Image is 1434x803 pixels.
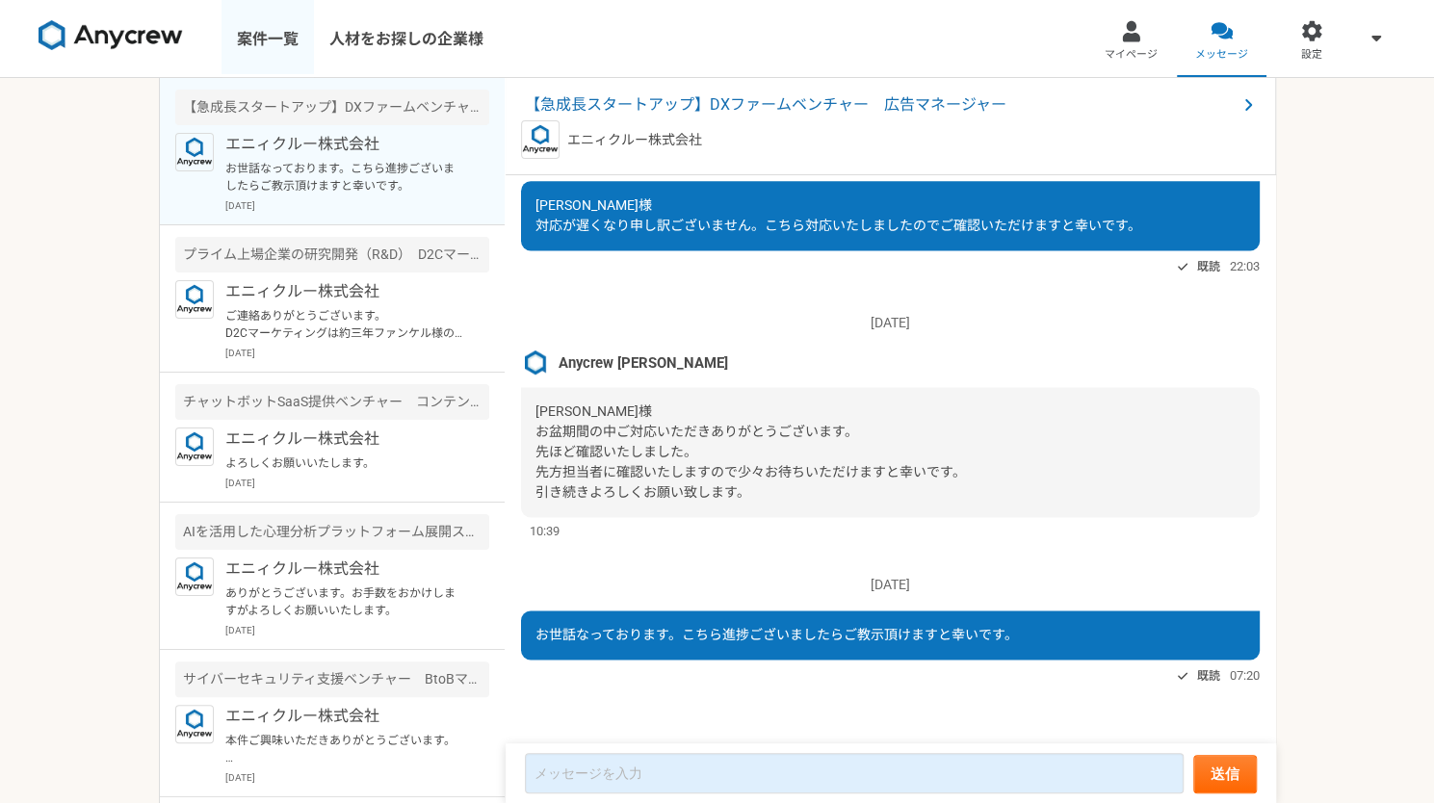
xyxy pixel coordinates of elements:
div: チャットボットSaaS提供ベンチャー コンテンツマーケター [175,384,489,420]
span: [PERSON_NAME]様 お盆期間の中ご対応いただきありがとうございます。 先ほど確認いたしました。 先方担当者に確認いたしますので少々お待ちいただけますと幸いです。 引き続きよろしくお願い... [535,403,966,500]
span: お世話なっております。こちら進捗ございましたらご教示頂けますと幸いです。 [535,627,1018,642]
span: 22:03 [1230,257,1260,275]
img: logo_text_blue_01.png [175,280,214,319]
p: よろしくお願いいたします。 [225,454,463,472]
img: logo_text_blue_01.png [175,427,214,466]
div: AIを活用した心理分析プラットフォーム展開スタートアップ マーケティング企画運用 [175,514,489,550]
img: 8DqYSo04kwAAAAASUVORK5CYII= [39,20,183,51]
p: お世話なっております。こちら進捗ございましたらご教示頂けますと幸いです。 [225,160,463,194]
p: エニィクルー株式会社 [225,427,463,451]
p: [DATE] [225,623,489,637]
span: [PERSON_NAME]様 対応が遅くなり申し訳ございません。こちら対応いたしましたのでご確認いただけますと幸いです。 [535,197,1141,233]
div: 【急成長スタートアップ】DXファームベンチャー 広告マネージャー [175,90,489,125]
img: logo_text_blue_01.png [521,120,560,159]
span: 10:39 [530,522,560,540]
span: Anycrew [PERSON_NAME] [559,352,728,374]
span: マイページ [1105,47,1158,63]
p: エニィクルー株式会社 [225,280,463,303]
p: 本件ご興味いただきありがとうございます。 こちら現在、別の方で進んでいる案件となり、ご紹介がその方いかんでのご紹介となりそうです。 ご応募いただいた中ですみません。 別件などありましたらご紹介さ... [225,732,463,766]
span: 【急成長スタートアップ】DXファームベンチャー 広告マネージャー [525,93,1237,117]
span: 既読 [1197,664,1220,687]
span: メッセージ [1195,47,1248,63]
span: 設定 [1301,47,1322,63]
div: サイバーセキュリティ支援ベンチャー BtoBマーケティング [175,661,489,697]
span: 07:20 [1230,666,1260,685]
p: [DATE] [521,575,1260,595]
button: 送信 [1193,755,1257,793]
p: [DATE] [521,313,1260,333]
p: エニィクルー株式会社 [225,705,463,728]
img: logo_text_blue_01.png [175,705,214,743]
p: [DATE] [225,770,489,785]
img: logo_text_blue_01.png [175,133,214,171]
span: 既読 [1197,255,1220,278]
p: エニィクルー株式会社 [225,557,463,581]
div: プライム上場企業の研究開発（R&D） D2Cマーケティング施策の実行・改善 [175,237,489,272]
p: エニィクルー株式会社 [225,133,463,156]
img: %E3%82%B9%E3%82%AF%E3%83%AA%E3%83%BC%E3%83%B3%E3%82%B7%E3%83%A7%E3%83%83%E3%83%88_2025-08-07_21.4... [521,349,550,377]
p: [DATE] [225,346,489,360]
p: [DATE] [225,476,489,490]
img: logo_text_blue_01.png [175,557,214,596]
p: ご連絡ありがとうございます。 D2Cマーケティングは約三年ファンケル様のサプリメントのWEBマーケティング支援を担当[PERSON_NAME]ました。必要であれば履歴書も送付いたしますのでご確認... [225,307,463,342]
p: [DATE] [225,198,489,213]
p: ありがとうございます。お手数をおかけしますがよろしくお願いいたします。 [225,584,463,619]
p: エニィクルー株式会社 [567,130,702,150]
